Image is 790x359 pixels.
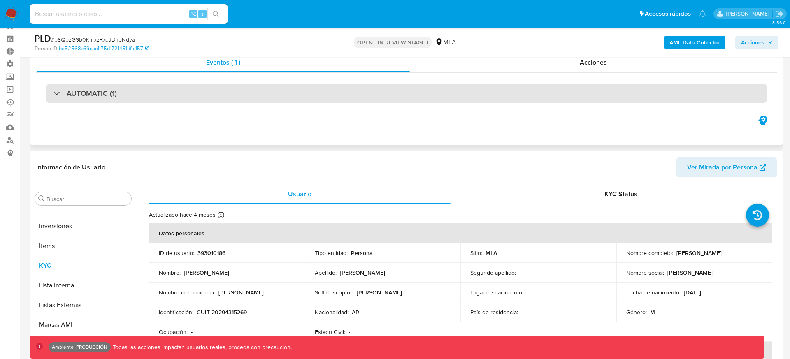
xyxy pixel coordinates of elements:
button: KYC [32,256,135,276]
span: 3.156.0 [772,19,786,26]
h3: AUTOMATIC (1) [67,89,117,98]
button: Perfiles [32,335,135,354]
a: ba52568b39cac1175d1721451df1c157 [59,45,149,52]
p: Segundo apellido : [470,269,516,276]
p: - [519,269,521,276]
p: Ambiente: PRODUCCIÓN [52,345,107,349]
p: AR [352,308,359,316]
b: PLD [35,32,51,45]
p: facundoagustin.borghi@mercadolibre.com [726,10,772,18]
span: # p8QpzG9b0KmxzRxqJBhbNdya [51,35,135,44]
div: AUTOMATIC (1) [46,84,767,103]
button: Listas Externas [32,295,135,315]
p: OPEN - IN REVIEW STAGE I [354,37,432,48]
p: Nombre social : [626,269,664,276]
input: Buscar usuario o caso... [30,9,228,19]
button: Acciones [735,36,778,49]
p: - [191,328,193,336]
p: - [349,328,350,336]
p: Nombre : [159,269,181,276]
p: M [650,308,655,316]
span: ⌥ [190,10,196,18]
span: Eventos ( 1 ) [206,58,240,67]
b: AML Data Collector [669,36,720,49]
p: 393010186 [197,249,225,257]
button: Ver Mirada por Persona [676,157,777,177]
th: Datos personales [149,223,772,243]
button: Inversiones [32,216,135,236]
a: Salir [775,9,784,18]
p: Actualizado hace 4 meses [149,211,216,219]
span: Acciones [741,36,764,49]
span: KYC Status [604,189,637,199]
button: search-icon [207,8,224,20]
button: Items [32,236,135,256]
p: [PERSON_NAME] [218,289,264,296]
span: Acciones [580,58,607,67]
p: Todas las acciones impactan usuarios reales, proceda con precaución. [111,343,292,351]
p: [DATE] [684,289,701,296]
p: Sitio : [470,249,482,257]
p: [PERSON_NAME] [667,269,713,276]
p: [PERSON_NAME] [340,269,385,276]
p: CUIT 20294315269 [197,308,247,316]
h1: Información de Usuario [36,163,105,171]
p: - [527,289,528,296]
p: ID de usuario : [159,249,194,257]
a: Notificaciones [699,10,706,17]
span: Ver Mirada por Persona [687,157,757,177]
p: Nombre del comercio : [159,289,215,296]
div: MLA [435,38,456,47]
p: Fecha de nacimiento : [626,289,681,296]
button: AML Data Collector [664,36,725,49]
p: Estado Civil : [315,328,345,336]
p: Soft descriptor : [315,289,353,296]
p: [PERSON_NAME] [357,289,402,296]
p: Lugar de nacimiento : [470,289,523,296]
p: [PERSON_NAME] [184,269,229,276]
p: [PERSON_NAME] [676,249,722,257]
p: Tipo entidad : [315,249,348,257]
p: Nacionalidad : [315,308,349,316]
p: Persona [351,249,373,257]
button: Buscar [38,195,45,202]
p: País de residencia : [470,308,518,316]
p: - [521,308,523,316]
p: MLA [486,249,497,257]
p: Género : [626,308,647,316]
button: Marcas AML [32,315,135,335]
p: Apellido : [315,269,337,276]
p: Identificación : [159,308,193,316]
span: s [201,10,204,18]
p: Ocupación : [159,328,188,336]
span: Usuario [288,189,311,199]
b: Person ID [35,45,57,52]
button: Lista Interna [32,276,135,295]
p: Nombre completo : [626,249,673,257]
input: Buscar [46,195,128,203]
span: Accesos rápidos [645,9,691,18]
